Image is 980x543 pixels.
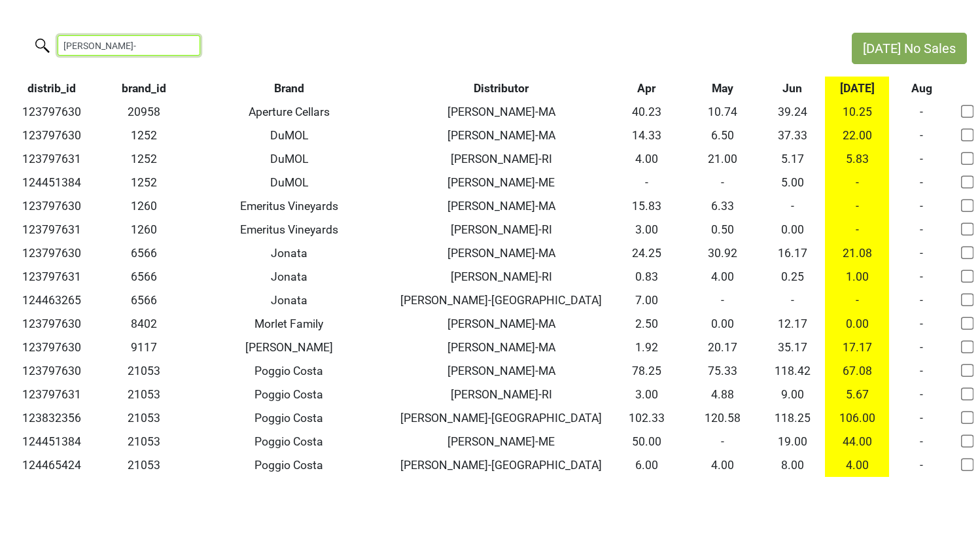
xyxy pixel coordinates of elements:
[889,453,954,477] td: -
[684,406,760,430] td: 120.58
[104,194,184,218] td: 1260
[184,77,394,100] th: Brand: activate to sort column descending
[394,241,609,265] td: [PERSON_NAME]-MA
[609,171,685,194] td: -
[760,265,825,289] td: 0.25
[184,453,394,477] td: Poggio Costa
[760,406,825,430] td: 118.25
[394,265,609,289] td: [PERSON_NAME]-RI
[184,289,394,312] td: Jonata
[394,383,609,406] td: [PERSON_NAME]-RI
[684,383,760,406] td: 4.88
[889,430,954,453] td: -
[184,124,394,147] td: DuMOL
[760,194,825,218] td: -
[760,453,825,477] td: 8.00
[825,430,890,453] td: 44.00
[684,336,760,359] td: 20.17
[889,359,954,383] td: -
[609,77,685,100] th: Apr: activate to sort column ascending
[825,124,890,147] td: 22.00
[825,359,890,383] td: 67.08
[760,289,825,312] td: -
[825,100,890,124] td: 10.25
[104,359,184,383] td: 21053
[889,406,954,430] td: -
[760,147,825,171] td: 5.17
[609,406,685,430] td: 102.33
[394,453,609,477] td: [PERSON_NAME]-[GEOGRAPHIC_DATA]
[104,265,184,289] td: 6566
[889,194,954,218] td: -
[609,312,685,336] td: 2.50
[184,100,394,124] td: Aperture Cellars
[104,312,184,336] td: 8402
[825,383,890,406] td: 5.67
[825,171,890,194] td: -
[889,218,954,241] td: -
[889,241,954,265] td: -
[104,406,184,430] td: 21053
[609,124,685,147] td: 14.33
[684,124,760,147] td: 6.50
[394,194,609,218] td: [PERSON_NAME]-MA
[394,406,609,430] td: [PERSON_NAME]-[GEOGRAPHIC_DATA]
[825,336,890,359] td: 17.17
[954,77,980,100] th: &nbsp;: activate to sort column ascending
[684,265,760,289] td: 4.00
[104,453,184,477] td: 21053
[394,171,609,194] td: [PERSON_NAME]-ME
[394,359,609,383] td: [PERSON_NAME]-MA
[609,289,685,312] td: 7.00
[825,265,890,289] td: 1.00
[825,194,890,218] td: -
[394,77,609,100] th: Distributor: activate to sort column ascending
[609,430,685,453] td: 50.00
[825,241,890,265] td: 21.08
[760,100,825,124] td: 39.24
[684,430,760,453] td: -
[889,336,954,359] td: -
[184,312,394,336] td: Morlet Family
[825,218,890,241] td: -
[609,241,685,265] td: 24.25
[104,289,184,312] td: 6566
[760,241,825,265] td: 16.17
[184,218,394,241] td: Emeritus Vineyards
[889,100,954,124] td: -
[184,147,394,171] td: DuMOL
[889,124,954,147] td: -
[184,359,394,383] td: Poggio Costa
[684,194,760,218] td: 6.33
[889,383,954,406] td: -
[104,124,184,147] td: 1252
[184,430,394,453] td: Poggio Costa
[104,218,184,241] td: 1260
[394,100,609,124] td: [PERSON_NAME]-MA
[684,359,760,383] td: 75.33
[684,289,760,312] td: -
[684,241,760,265] td: 30.92
[609,453,685,477] td: 6.00
[760,383,825,406] td: 9.00
[104,241,184,265] td: 6566
[609,383,685,406] td: 3.00
[184,171,394,194] td: DuMOL
[684,171,760,194] td: -
[184,265,394,289] td: Jonata
[684,77,760,100] th: May: activate to sort column ascending
[609,194,685,218] td: 15.83
[684,453,760,477] td: 4.00
[889,289,954,312] td: -
[889,77,954,100] th: Aug: activate to sort column ascending
[394,430,609,453] td: [PERSON_NAME]-ME
[184,336,394,359] td: [PERSON_NAME]
[889,265,954,289] td: -
[104,383,184,406] td: 21053
[889,171,954,194] td: -
[760,312,825,336] td: 12.17
[760,124,825,147] td: 37.33
[825,453,890,477] td: 4.00
[394,147,609,171] td: [PERSON_NAME]-RI
[609,336,685,359] td: 1.92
